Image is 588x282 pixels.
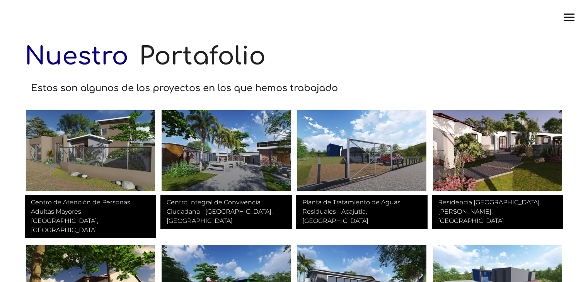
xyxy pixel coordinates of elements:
[160,109,292,192] img: CICC
[25,195,156,238] a: Centro de Atención de Personas Adultas Mayores - [GEOGRAPHIC_DATA], [GEOGRAPHIC_DATA]
[296,109,428,192] img: Planta Metalio
[296,195,428,229] a: Planta de Tratamiento de Aguas Residuales - Acajutla, [GEOGRAPHIC_DATA]
[432,195,563,229] a: Residencia [GEOGRAPHIC_DATA][PERSON_NAME], [GEOGRAPHIC_DATA]
[25,80,563,97] h2: Estos son algunos de los proyectos en los que hemos trabajado
[139,43,266,70] span: Portafolio
[432,109,563,192] img: La Hacienda
[25,109,156,192] img: CAAM
[160,195,292,229] a: Centro Integral de Convivencia Ciudadana - [GEOGRAPHIC_DATA], [GEOGRAPHIC_DATA]
[25,43,128,70] span: Nuestro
